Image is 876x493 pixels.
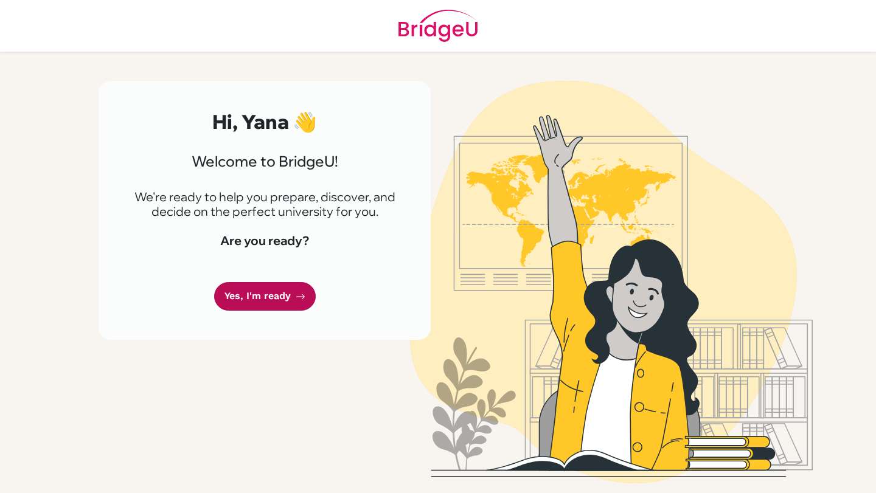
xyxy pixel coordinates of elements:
[128,233,401,248] h4: Are you ready?
[128,190,401,219] p: We're ready to help you prepare, discover, and decide on the perfect university for you.
[128,153,401,170] h3: Welcome to BridgeU!
[214,282,316,311] a: Yes, I'm ready
[128,110,401,133] h2: Hi, Yana 👋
